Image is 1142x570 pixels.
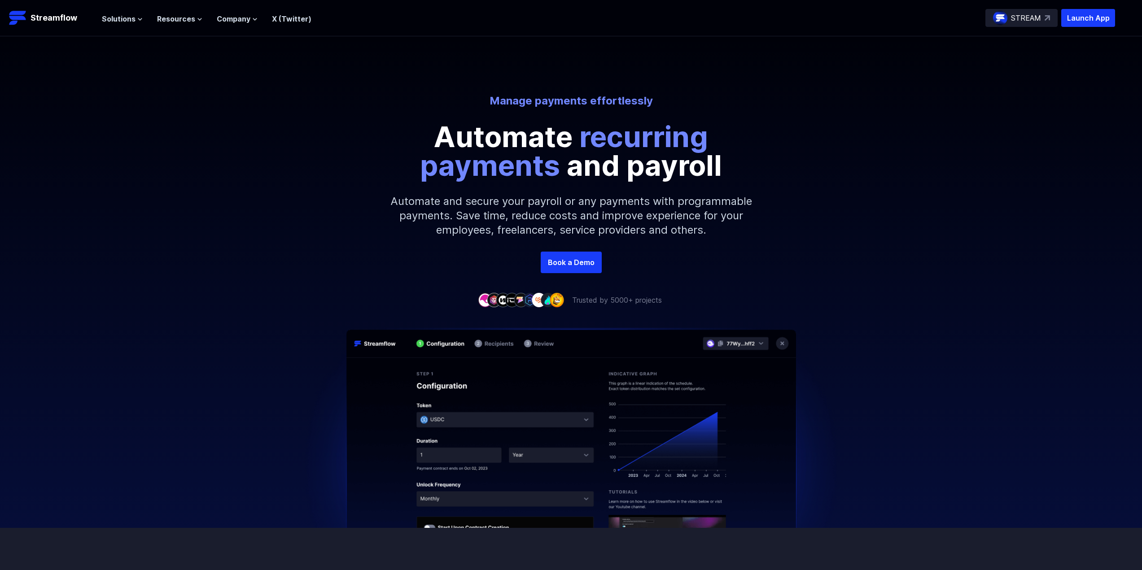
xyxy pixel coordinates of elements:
[487,293,501,307] img: company-2
[217,13,250,24] span: Company
[9,9,93,27] a: Streamflow
[496,293,510,307] img: company-3
[541,252,602,273] a: Book a Demo
[272,14,311,23] a: X (Twitter)
[31,12,77,24] p: Streamflow
[514,293,528,307] img: company-5
[1045,15,1050,21] img: top-right-arrow.svg
[217,13,258,24] button: Company
[9,9,27,27] img: Streamflow Logo
[1011,13,1041,23] p: STREAM
[985,9,1058,27] a: STREAM
[550,293,564,307] img: company-9
[420,119,708,183] span: recurring payments
[157,13,195,24] span: Resources
[296,328,847,550] img: Hero Image
[505,293,519,307] img: company-4
[378,180,764,252] p: Automate and secure your payroll or any payments with programmable payments. Save time, reduce co...
[323,94,820,108] p: Manage payments effortlessly
[993,11,1007,25] img: streamflow-logo-circle.png
[369,122,773,180] p: Automate and payroll
[532,293,546,307] img: company-7
[102,13,136,24] span: Solutions
[572,295,662,305] p: Trusted by 5000+ projects
[157,13,202,24] button: Resources
[1061,9,1115,27] button: Launch App
[541,293,555,307] img: company-8
[523,293,537,307] img: company-6
[102,13,143,24] button: Solutions
[478,293,492,307] img: company-1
